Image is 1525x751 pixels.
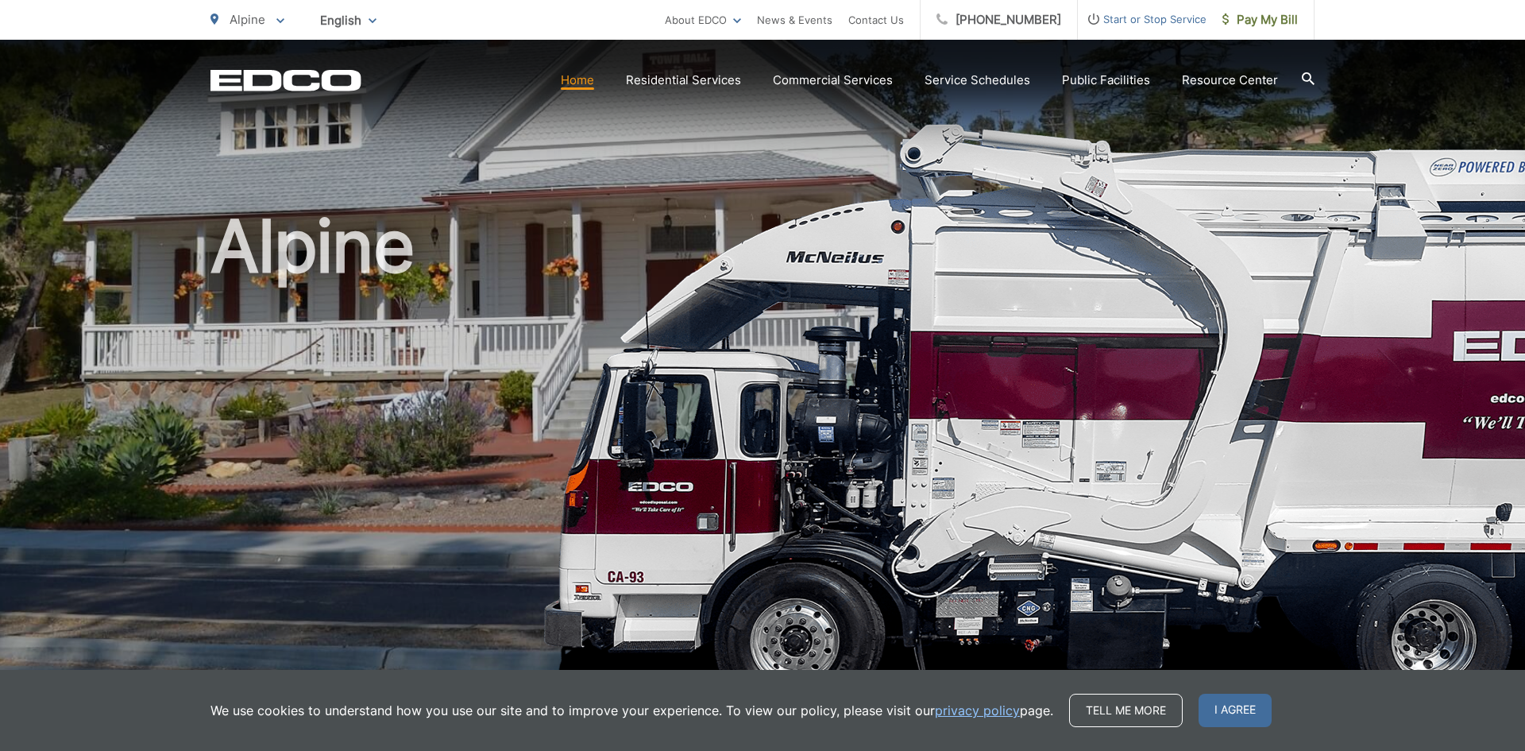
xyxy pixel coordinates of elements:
[210,701,1053,720] p: We use cookies to understand how you use our site and to improve your experience. To view our pol...
[561,71,594,90] a: Home
[1069,694,1183,727] a: Tell me more
[230,12,265,27] span: Alpine
[1062,71,1150,90] a: Public Facilities
[665,10,741,29] a: About EDCO
[210,207,1315,710] h1: Alpine
[773,71,893,90] a: Commercial Services
[925,71,1030,90] a: Service Schedules
[626,71,741,90] a: Residential Services
[1222,10,1298,29] span: Pay My Bill
[757,10,832,29] a: News & Events
[210,69,361,91] a: EDCD logo. Return to the homepage.
[1199,694,1272,727] span: I agree
[935,701,1020,720] a: privacy policy
[1182,71,1278,90] a: Resource Center
[848,10,904,29] a: Contact Us
[308,6,388,34] span: English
